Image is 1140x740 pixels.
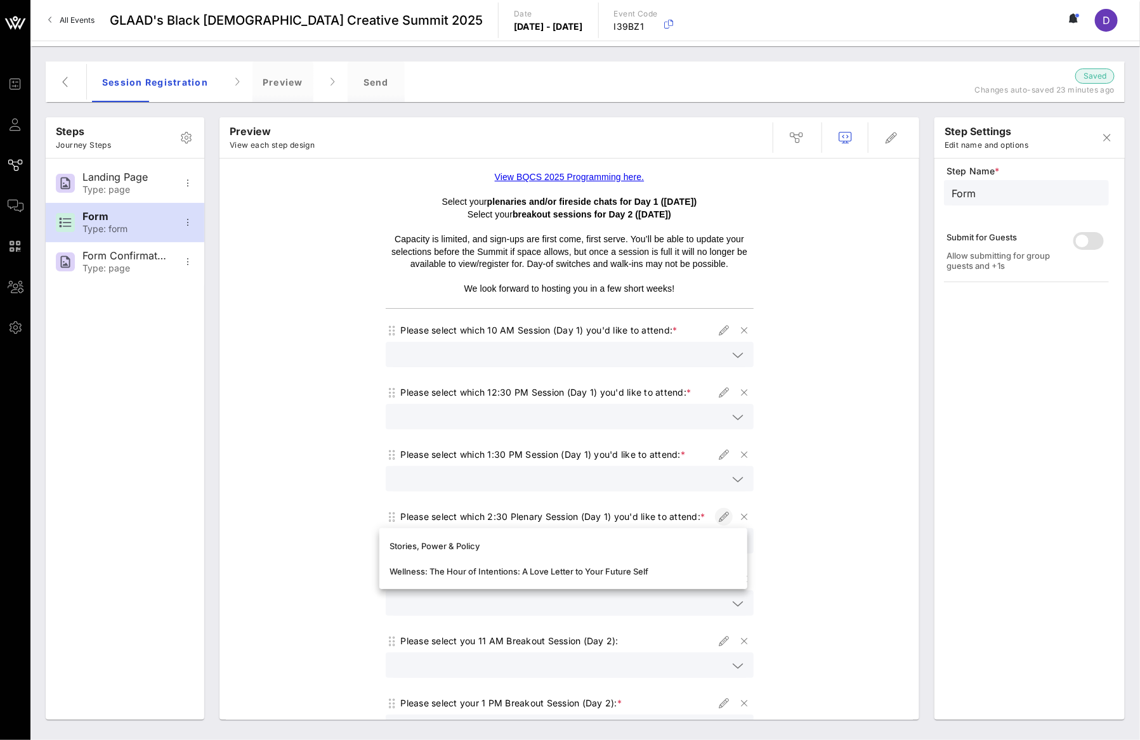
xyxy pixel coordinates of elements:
table: divider [386,308,754,309]
p: Select your [386,209,754,233]
span: All Events [60,15,95,25]
p: Changes auto-saved 23 minutes ago [956,84,1115,96]
p: Edit name and options [945,139,1028,152]
div: Landing Page [82,171,166,183]
p: Event Code [614,8,658,20]
div: Please select which 10 AM Session (Day 1) you'd like to attend: [401,324,678,337]
div: Submit for Guests [947,232,1066,242]
div: Form [82,211,166,223]
p: Steps [56,124,111,139]
p: step settings [945,124,1028,139]
div: Please select which 1:30 PM Session (Day 1) you'd like to attend: [401,448,686,461]
div: Session Registration [92,62,218,102]
strong: plenaries and/or fireside chats for Day 1 ([DATE]) [487,197,697,207]
span: Step Name [947,165,1109,178]
strong: breakout sessions for Day 2 ([DATE]) [513,209,671,219]
div: Please select which 2:30 Plenary Session (Day 1) you'd like to attend: [401,510,705,523]
span: GLAAD's Black [DEMOGRAPHIC_DATA] Creative Summit 2025 [110,11,483,30]
div: Type: page [82,185,166,195]
div: Type: form [82,224,166,235]
div: D [1095,9,1118,32]
p: Date [514,8,583,20]
p: I39BZ1 [614,20,658,33]
p: View each step design [230,139,315,152]
span: Saved [1084,70,1106,82]
div: Please select your 1 PM Breakout Session (Day 2): [401,697,622,710]
a: View BQCS 2025 Programming here. [495,172,645,182]
p: We look forward to hosting you in a few short weeks! [386,283,754,295]
span: D [1103,14,1110,27]
p: Select your [386,196,754,209]
p: Preview [230,124,315,139]
div: Send [348,62,405,102]
div: Allow submitting for group guests and +1s [947,250,1066,271]
a: All Events [41,10,102,30]
div: Stories, Power & Policy [390,541,737,551]
p: Journey Steps [56,139,111,152]
p: [DATE] - [DATE] [514,20,583,33]
p: Capacity is limited, and sign-ups are first come, first serve. You’ll be able to update your sele... [386,233,754,271]
div: Form Confirmation [82,250,166,262]
div: Preview [252,62,313,102]
div: Wellness: The Hour of Intentions: A Love Letter to Your Future Self [390,566,737,576]
div: Please select you 11 AM Breakout Session (Day 2): [401,635,619,647]
div: Type: page [82,263,166,274]
div: Please select which 12:30 PM Session (Day 1) you'd like to attend: [401,386,691,399]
